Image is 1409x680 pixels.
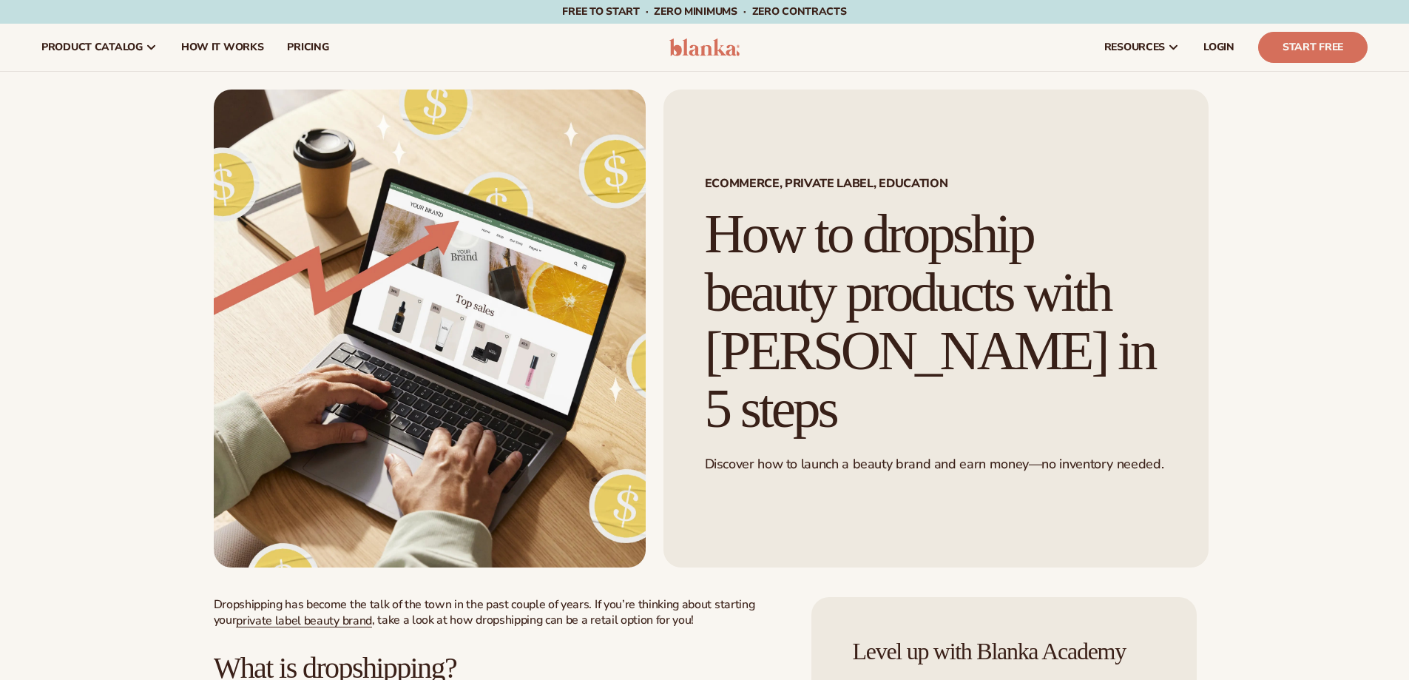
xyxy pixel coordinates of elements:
[1203,41,1234,53] span: LOGIN
[30,24,169,71] a: product catalog
[214,90,646,568] img: Growing money with ecommerce
[41,41,143,53] span: product catalog
[236,613,372,629] a: private label beauty brand
[1104,41,1165,53] span: resources
[669,38,740,56] img: logo
[705,456,1167,473] p: Discover how to launch a beauty brand and earn money—no inventory needed.
[705,178,1167,189] span: Ecommerce, Private Label, EDUCATION
[1258,32,1368,63] a: Start Free
[853,639,1155,664] h4: Level up with Blanka Academy
[287,41,328,53] span: pricing
[181,41,264,53] span: How It Works
[214,597,783,628] p: Dropshipping has become the talk of the town in the past couple of years. If you’re thinking abou...
[1192,24,1246,71] a: LOGIN
[1092,24,1192,71] a: resources
[562,4,846,18] span: Free to start · ZERO minimums · ZERO contracts
[169,24,276,71] a: How It Works
[275,24,340,71] a: pricing
[705,205,1167,438] h1: How to dropship beauty products with [PERSON_NAME] in 5 steps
